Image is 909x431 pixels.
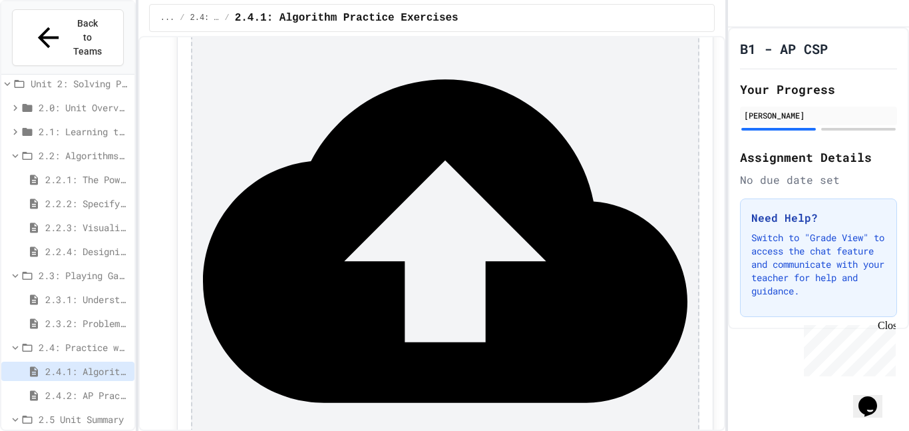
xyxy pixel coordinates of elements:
[235,10,458,26] span: 2.4.1: Algorithm Practice Exercises
[39,101,129,115] span: 2.0: Unit Overview
[45,316,129,330] span: 2.3.2: Problem Solving Reflection
[740,172,897,188] div: No due date set
[190,13,220,23] span: 2.4: Practice with Algorithms
[740,148,897,167] h2: Assignment Details
[180,13,184,23] span: /
[31,77,129,91] span: Unit 2: Solving Problems in Computer Science
[39,149,129,163] span: 2.2: Algorithms - from Pseudocode to Flowcharts
[45,173,129,187] span: 2.2.1: The Power of Algorithms
[45,292,129,306] span: 2.3.1: Understanding Games with Flowcharts
[751,231,886,298] p: Switch to "Grade View" to access the chat feature and communicate with your teacher for help and ...
[45,244,129,258] span: 2.2.4: Designing Flowcharts
[39,412,129,426] span: 2.5 Unit Summary
[45,220,129,234] span: 2.2.3: Visualizing Logic with Flowcharts
[45,197,129,211] span: 2.2.2: Specifying Ideas with Pseudocode
[751,210,886,226] h3: Need Help?
[72,17,103,59] span: Back to Teams
[740,39,828,58] h1: B1 - AP CSP
[5,5,92,85] div: Chat with us now!Close
[853,378,896,418] iframe: chat widget
[45,364,129,378] span: 2.4.1: Algorithm Practice Exercises
[160,13,175,23] span: ...
[799,320,896,376] iframe: chat widget
[39,268,129,282] span: 2.3: Playing Games
[39,125,129,139] span: 2.1: Learning to Solve Hard Problems
[39,340,129,354] span: 2.4: Practice with Algorithms
[12,9,124,66] button: Back to Teams
[224,13,229,23] span: /
[45,388,129,402] span: 2.4.2: AP Practice Questions
[740,80,897,99] h2: Your Progress
[744,109,893,121] div: [PERSON_NAME]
